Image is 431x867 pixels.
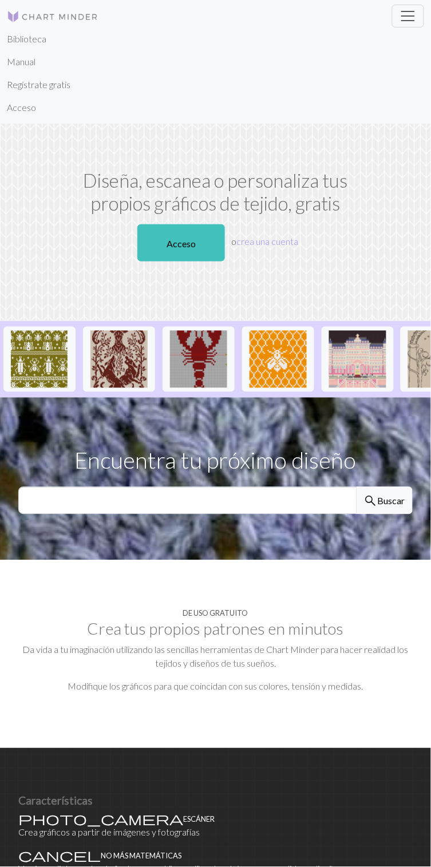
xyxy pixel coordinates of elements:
[167,238,196,249] font: Acceso
[163,327,235,392] button: Copia de Copia de Langosta
[18,827,200,838] font: Crea gráficos a partir de imágenes y fotografías
[7,79,70,90] font: Regístrate gratis
[18,794,93,807] font: Características
[90,331,148,388] img: IMG_0917.jpeg
[183,815,215,824] font: Escáner
[322,327,394,392] button: Copia del exterior del Grand-Budapest-Hotel.jpg
[378,496,405,506] font: Buscar
[392,5,424,27] button: Cambiar navegación
[322,353,394,363] a: Copia del exterior del Grand-Budapest-Hotel.jpg
[231,236,236,247] font: o
[329,331,386,388] img: Copia del exterior del Grand-Budapest-Hotel.jpg
[250,331,307,388] img: Mehiläinen
[101,852,181,861] font: No más matemáticas
[7,73,70,96] a: Regístrate gratis
[364,493,378,509] span: search
[7,56,35,67] font: Manual
[242,327,314,392] button: Mehiläinen
[7,50,35,73] a: Manual
[3,353,76,363] a: Errores que se repiten
[236,236,298,247] a: crea una cuenta
[357,487,413,514] button: Buscar
[7,96,36,119] a: Acceso
[137,224,225,262] a: Acceso
[163,353,235,363] a: Copia de Copia de Langosta
[183,609,248,618] font: De uso gratuito
[68,681,363,692] font: Modifique los gráficos para que coincidan con sus colores, tensión y medidas.
[3,327,76,392] button: Errores que se repiten
[83,327,155,392] button: IMG_0917.jpeg
[18,811,183,827] span: photo_camera
[7,33,46,44] font: Biblioteca
[18,848,101,864] span: cancel
[7,102,36,113] font: Acceso
[242,353,314,363] a: Mehiläinen
[84,169,348,215] font: Diseña, escanea o personaliza tus propios gráficos de tejido, gratis
[11,331,68,388] img: Errores que se repiten
[88,619,344,639] font: Crea tus propios patrones en minutos
[7,27,46,50] a: Biblioteca
[74,447,357,474] font: Encuentra tu próximo diseño
[170,331,227,388] img: Copia de Copia de Langosta
[23,644,409,669] font: Da vida a tu imaginación utilizando las sencillas herramientas de Chart Minder para hacer realida...
[83,353,155,363] a: IMG_0917.jpeg
[7,10,98,23] img: Logo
